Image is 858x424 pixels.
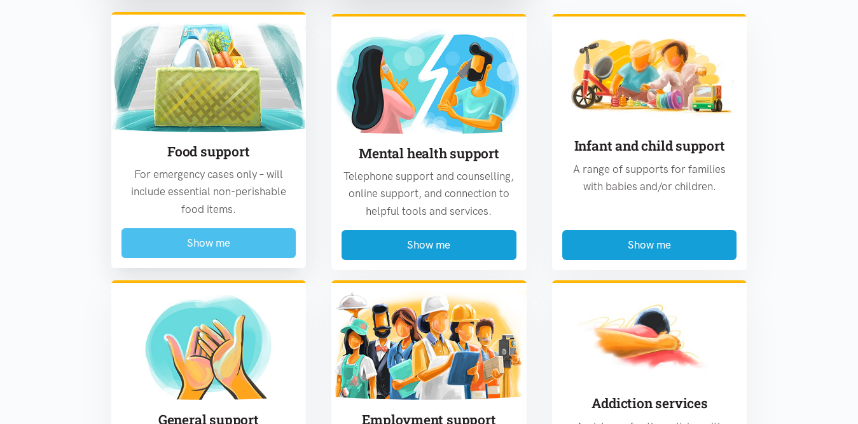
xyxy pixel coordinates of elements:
p: For emergency cases only – will include essential non-perishable food items. [121,166,296,218]
h3: Infant and child support [562,137,737,155]
p: Telephone support and counselling, online support, and connection to helpful tools and services. [342,168,516,220]
button: Show me [562,230,737,260]
p: A range of supports for families with babies and/or children. [562,161,737,195]
h3: Food support [121,142,296,161]
button: Show me [121,228,296,258]
h3: Addiction services [562,394,737,413]
button: Show me [342,230,516,260]
h3: Mental health support [342,144,516,163]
